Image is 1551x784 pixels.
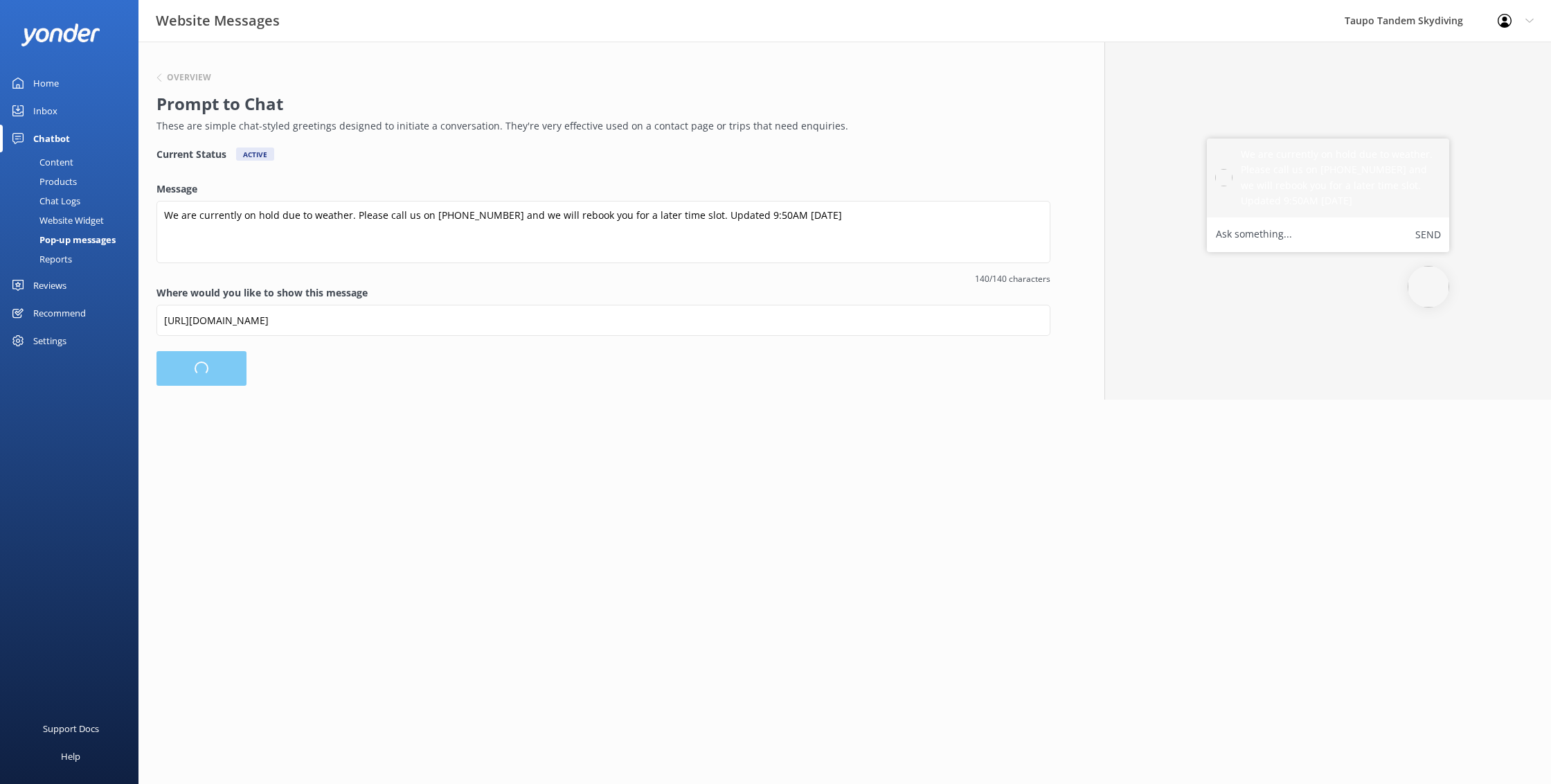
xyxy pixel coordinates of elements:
div: Products [8,172,77,191]
div: Recommend [33,299,86,327]
a: Website Widget [8,211,138,230]
a: Content [8,152,138,172]
button: Send [1415,226,1441,244]
a: Chat Logs [8,191,138,211]
textarea: We are currently on hold due to weather. Please call us on [PHONE_NUMBER] and we will rebook you ... [156,201,1050,263]
label: Message [156,181,1050,197]
img: yonder-white-logo.png [21,24,100,46]
button: Overview [156,73,211,82]
div: Chatbot [33,125,70,152]
h4: Current Status [156,148,226,161]
div: Content [8,152,73,172]
h5: We are currently on hold due to weather. Please call us on [PHONE_NUMBER] and we will rebook you ... [1241,147,1441,209]
p: These are simple chat-styled greetings designed to initiate a conversation. They're very effectiv... [156,118,1043,134]
div: Help [61,742,80,770]
a: Pop-up messages [8,230,138,249]
div: Pop-up messages [8,230,116,249]
div: Active [236,148,274,161]
label: Where would you like to show this message [156,285,1050,301]
a: Reports [8,249,138,269]
h2: Prompt to Chat [156,91,1043,117]
div: Home [33,69,59,97]
div: Settings [33,327,66,355]
div: Reviews [33,271,66,299]
input: https://www.example.com/page [156,305,1050,336]
div: Inbox [33,97,57,125]
span: 140/140 characters [156,272,1050,285]
div: Reports [8,249,72,269]
div: Support Docs [43,715,99,742]
h3: Website Messages [156,10,280,32]
a: Products [8,172,138,191]
div: Website Widget [8,211,104,230]
label: Ask something... [1216,226,1292,244]
div: Chat Logs [8,191,80,211]
h6: Overview [167,73,211,82]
